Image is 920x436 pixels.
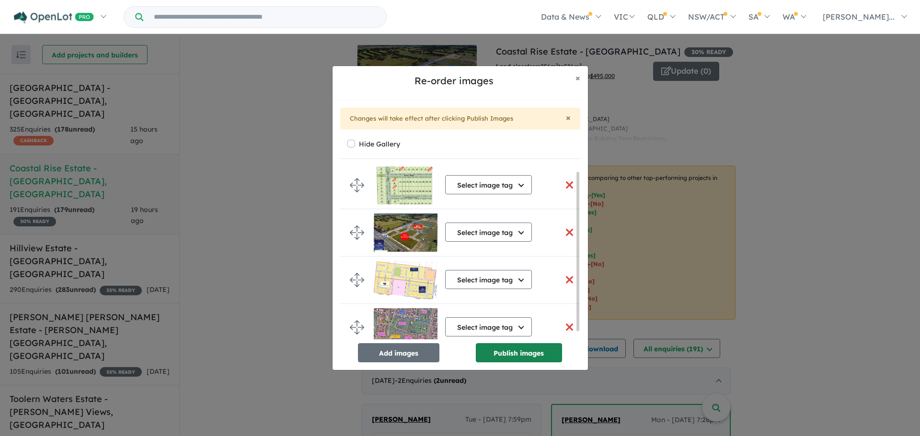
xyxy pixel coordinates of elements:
img: drag.svg [350,225,364,240]
img: drag.svg [350,178,364,192]
button: Publish images [476,343,562,362]
img: drag.svg [350,320,364,335]
button: Close [566,113,571,122]
img: drag.svg [350,273,364,287]
img: Openlot PRO Logo White [14,11,94,23]
label: Hide Gallery [359,137,400,151]
button: Select image tag [445,175,532,194]
span: × [575,72,580,83]
span: [PERSON_NAME]... [823,12,895,22]
h5: Re-order images [340,74,568,88]
button: Select image tag [445,223,532,242]
img: Coastal%20Rise%20Estate%20-%20Mount%20Duneed___1750380054.jpg [374,213,437,252]
button: Add images [358,343,439,362]
span: × [566,112,571,123]
button: Select image tag [445,270,532,289]
button: Select image tag [445,317,532,336]
img: Coastal%20Rise%20Estate%20-%20Mount%20Duneed___1731643140.jpg [374,261,437,299]
img: Coastal%20Rise%20Estate%20-%20Mount%20Duneed___1755306919.jpg [374,308,437,347]
img: Coastal%20Rise%20Estate%20-%20Mount%20Duneed___1756877897.jpg [374,166,437,204]
div: Changes will take effect after clicking Publish Images [340,108,580,130]
input: Try estate name, suburb, builder or developer [145,7,384,27]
